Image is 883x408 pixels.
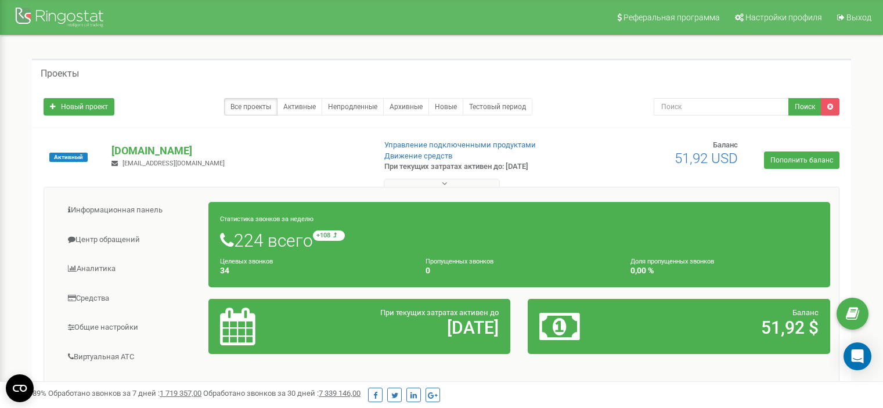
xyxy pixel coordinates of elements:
a: Сквозная аналитика [53,372,209,400]
a: Средства [53,284,209,313]
a: Новые [428,98,463,115]
span: Баланс [792,308,819,317]
p: При текущих затратах активен до: [DATE] [384,161,570,172]
small: +108 [313,230,345,241]
a: Новый проект [44,98,114,115]
span: Настройки профиля [745,13,822,22]
a: Непродленные [322,98,384,115]
u: 7 339 146,00 [319,389,361,398]
input: Поиск [654,98,789,115]
h5: Проекты [41,68,79,79]
a: Аналитика [53,255,209,283]
a: Архивные [383,98,429,115]
span: [EMAIL_ADDRESS][DOMAIN_NAME] [122,160,225,167]
button: Поиск [788,98,821,115]
small: Пропущенных звонков [426,258,493,265]
a: Информационная панель [53,196,209,225]
h4: 0 [426,266,614,275]
a: Все проекты [224,98,277,115]
a: Виртуальная АТС [53,343,209,371]
h4: 34 [220,266,408,275]
a: Активные [277,98,322,115]
span: Баланс [713,140,738,149]
a: Управление подключенными продуктами [384,140,536,149]
u: 1 719 357,00 [160,389,201,398]
a: Центр обращений [53,226,209,254]
p: [DOMAIN_NAME] [111,143,365,158]
h2: [DATE] [319,318,499,337]
span: 51,92 USD [675,150,738,167]
span: При текущих затратах активен до [380,308,499,317]
span: Активный [49,153,88,162]
a: Пополнить баланс [764,151,839,169]
span: Выход [846,13,871,22]
span: Реферальная программа [623,13,720,22]
a: Тестовый период [463,98,532,115]
h2: 51,92 $ [639,318,819,337]
span: Обработано звонков за 7 дней : [48,389,201,398]
span: Обработано звонков за 30 дней : [203,389,361,398]
small: Статистика звонков за неделю [220,215,313,223]
a: Общие настройки [53,313,209,342]
small: Целевых звонков [220,258,273,265]
a: Движение средств [384,151,452,160]
h1: 224 всего [220,230,819,250]
div: Open Intercom Messenger [844,342,871,370]
button: Open CMP widget [6,374,34,402]
small: Доля пропущенных звонков [630,258,714,265]
h4: 0,00 % [630,266,819,275]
